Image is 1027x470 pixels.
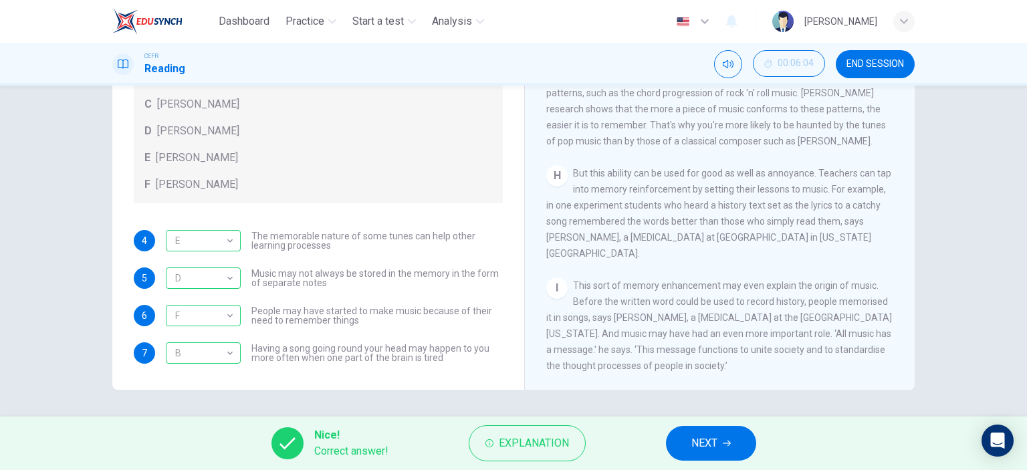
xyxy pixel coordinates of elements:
button: Practice [280,9,342,33]
button: Explanation [469,425,586,461]
span: Practice [286,13,324,29]
span: Correct answer! [314,443,388,459]
img: Profile picture [772,11,794,32]
span: Nice! [314,427,388,443]
span: People may have started to make music because of their need to remember things [251,306,503,325]
span: This sort of memory enhancement may even explain the origin of music. Before the written word cou... [546,280,892,371]
button: Analysis [427,9,489,33]
span: 7 [142,348,147,358]
span: F [144,177,150,193]
span: Explanation [499,434,569,453]
span: CEFR [144,51,158,61]
div: E [166,222,236,260]
span: D [144,123,152,139]
div: B [166,334,236,372]
div: D [166,259,236,298]
div: Open Intercom Messenger [982,425,1014,457]
span: But this ability can be used for good as well as annoyance. Teachers can tap into memory reinforc... [546,168,891,259]
img: EduSynch logo [112,8,183,35]
div: Mute [714,50,742,78]
a: EduSynch logo [112,8,213,35]
span: 5 [142,273,147,283]
span: Start a test [352,13,404,29]
div: Hide [753,50,825,78]
span: Dashboard [219,13,269,29]
span: C [144,96,152,112]
span: E [144,150,150,166]
span: Music may not always be stored in the memory in the form of separate notes [251,269,503,287]
span: The memorable nature of some tunes can help other learning processes [251,231,503,250]
span: [PERSON_NAME] [157,123,239,139]
button: NEXT [666,426,756,461]
div: [PERSON_NAME] [804,13,877,29]
div: F [166,297,236,335]
div: I [546,277,568,299]
span: 6 [142,311,147,320]
button: 00:06:04 [753,50,825,77]
span: 00:06:04 [778,58,814,69]
span: Having a song going round your head may happen to you more often when one part of the brain is tired [251,344,503,362]
span: 4 [142,236,147,245]
button: Dashboard [213,9,275,33]
button: END SESSION [836,50,915,78]
span: NEXT [691,434,717,453]
span: [PERSON_NAME] [156,150,238,166]
span: [PERSON_NAME] [156,177,238,193]
span: Analysis [432,13,472,29]
span: END SESSION [846,59,904,70]
button: Start a test [347,9,421,33]
div: H [546,165,568,187]
span: [PERSON_NAME] [157,96,239,112]
img: en [675,17,691,27]
h1: Reading [144,61,185,77]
